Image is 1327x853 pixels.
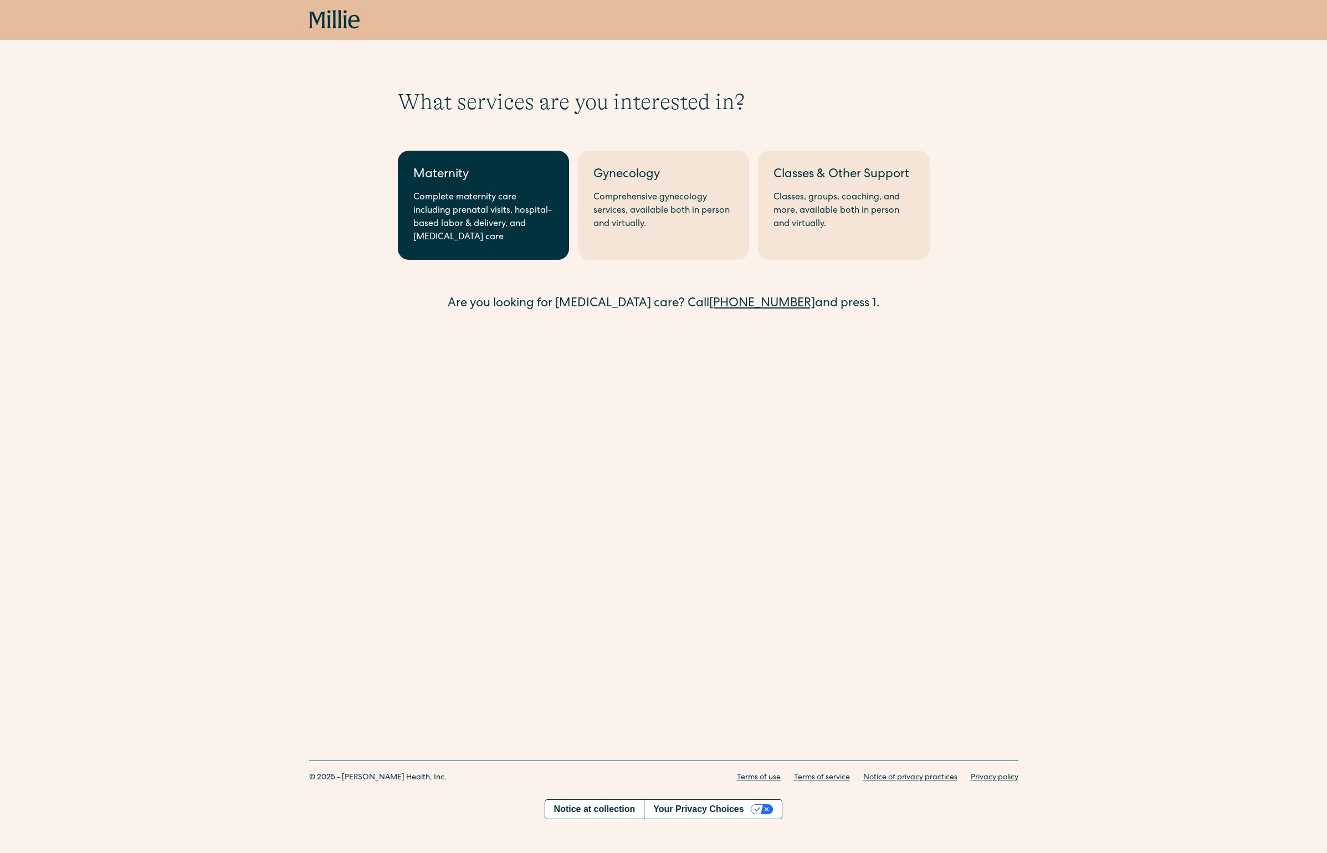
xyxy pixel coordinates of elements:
a: MaternityComplete maternity care including prenatal visits, hospital-based labor & delivery, and ... [398,151,569,260]
a: Privacy policy [971,772,1018,784]
a: Classes & Other SupportClasses, groups, coaching, and more, available both in person and virtually. [758,151,929,260]
h1: What services are you interested in? [398,89,930,115]
a: [PHONE_NUMBER] [709,298,815,310]
a: Terms of service [794,772,850,784]
div: Classes & Other Support [773,166,914,184]
a: Terms of use [737,772,781,784]
div: Complete maternity care including prenatal visits, hospital-based labor & delivery, and [MEDICAL_... [413,191,554,244]
button: Your Privacy Choices [644,800,782,819]
a: Notice of privacy practices [863,772,957,784]
div: © 2025 - [PERSON_NAME] Health, Inc. [309,772,447,784]
div: Are you looking for [MEDICAL_DATA] care? Call and press 1. [398,295,930,314]
div: Classes, groups, coaching, and more, available both in person and virtually. [773,191,914,231]
div: Gynecology [593,166,734,184]
a: GynecologyComprehensive gynecology services, available both in person and virtually. [578,151,749,260]
div: Maternity [413,166,554,184]
a: Notice at collection [545,800,644,819]
div: Comprehensive gynecology services, available both in person and virtually. [593,191,734,231]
